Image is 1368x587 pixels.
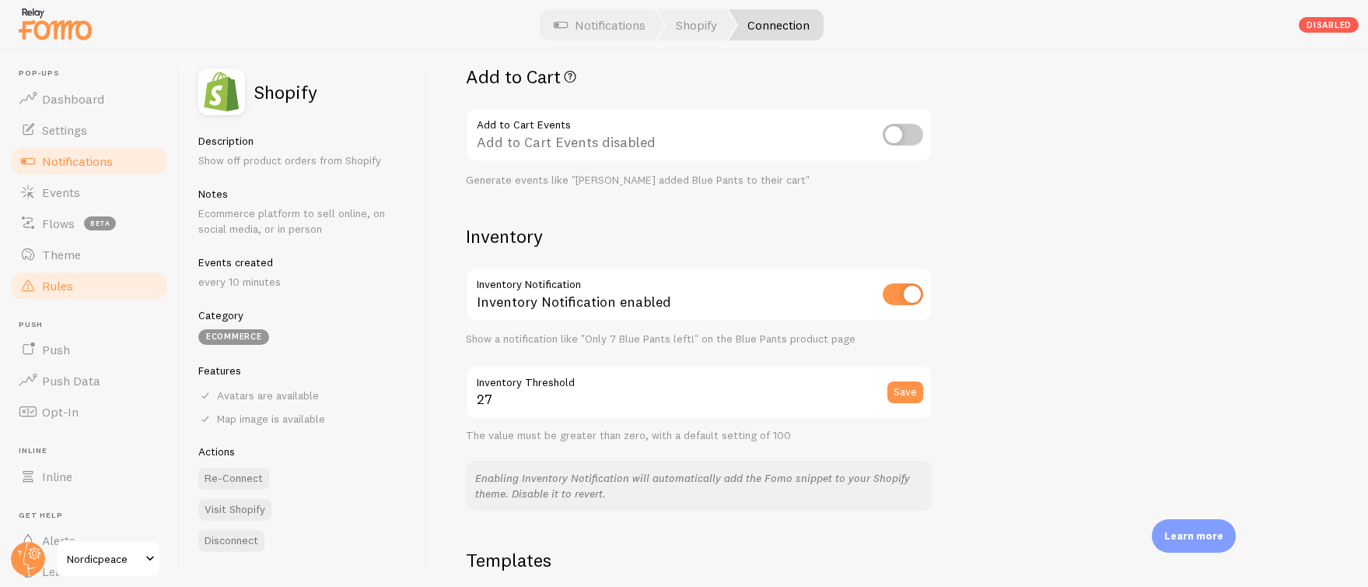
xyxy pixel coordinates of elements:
span: Notifications [42,153,113,169]
h2: Templates [466,548,1262,572]
label: Inventory Threshold [466,365,932,392]
a: Events [9,177,170,208]
div: Add to Cart Events disabled [466,107,932,164]
span: Rules [42,278,73,293]
span: Flows [42,216,75,231]
a: Push [9,334,170,365]
span: Events [42,185,80,200]
a: Visit Shopify [198,499,271,521]
span: Get Help [19,511,170,521]
a: Theme [9,239,170,270]
span: Inline [42,469,72,484]
span: Settings [42,122,87,138]
a: Inline [9,461,170,492]
a: Nordicpeace [56,540,161,578]
a: Alerts [9,525,170,556]
div: Learn more [1152,519,1236,553]
h2: Shopify [254,83,317,101]
div: Inventory Notification enabled [466,267,932,324]
a: Notifications [9,146,170,177]
span: Alerts [42,533,75,548]
h2: Inventory [466,224,932,248]
span: Theme [42,247,81,262]
span: Nordicpeace [67,550,141,568]
a: Rules [9,270,170,301]
h5: Actions [198,445,409,459]
button: Save [887,381,923,403]
h5: Events created [198,255,409,269]
span: Push [42,342,70,357]
h5: Category [198,308,409,322]
span: Inline [19,446,170,456]
a: Settings [9,114,170,146]
span: Pop-ups [19,69,170,79]
span: beta [84,216,116,230]
button: Disconnect [198,530,264,552]
a: Opt-In [9,396,170,427]
div: Avatars are available [198,388,409,402]
div: Map image is available [198,412,409,426]
h5: Description [198,134,409,148]
p: Enabling Inventory Notification will automatically add the Fomo snippet to your Shopify theme. Di... [475,470,923,501]
p: Learn more [1164,529,1223,543]
img: fomo_icons_shopify.svg [198,69,245,115]
a: Flows beta [9,208,170,239]
div: Generate events like "[PERSON_NAME] added Blue Pants to their cart" [466,174,932,188]
p: Ecommerce platform to sell online, on social media, or in person [198,206,409,237]
p: Show off product orders from Shopify [198,153,409,168]
span: Push [19,320,170,330]
a: Push Data [9,365,170,396]
h5: Features [198,364,409,378]
div: Show a notification like "Only 7 Blue Pants left!" on the Blue Pants product page [466,332,932,346]
a: Dashboard [9,83,170,114]
span: Opt-In [42,404,79,420]
div: eCommerce [198,329,269,345]
button: Re-Connect [198,468,269,490]
p: every 10 minutes [198,274,409,290]
h5: Notes [198,187,409,201]
span: Push Data [42,373,100,388]
div: The value must be greater than zero, with a default setting of 100 [466,429,932,443]
span: Dashboard [42,91,104,107]
img: fomo-relay-logo-orange.svg [16,4,94,44]
h2: Add to Cart [466,65,932,89]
